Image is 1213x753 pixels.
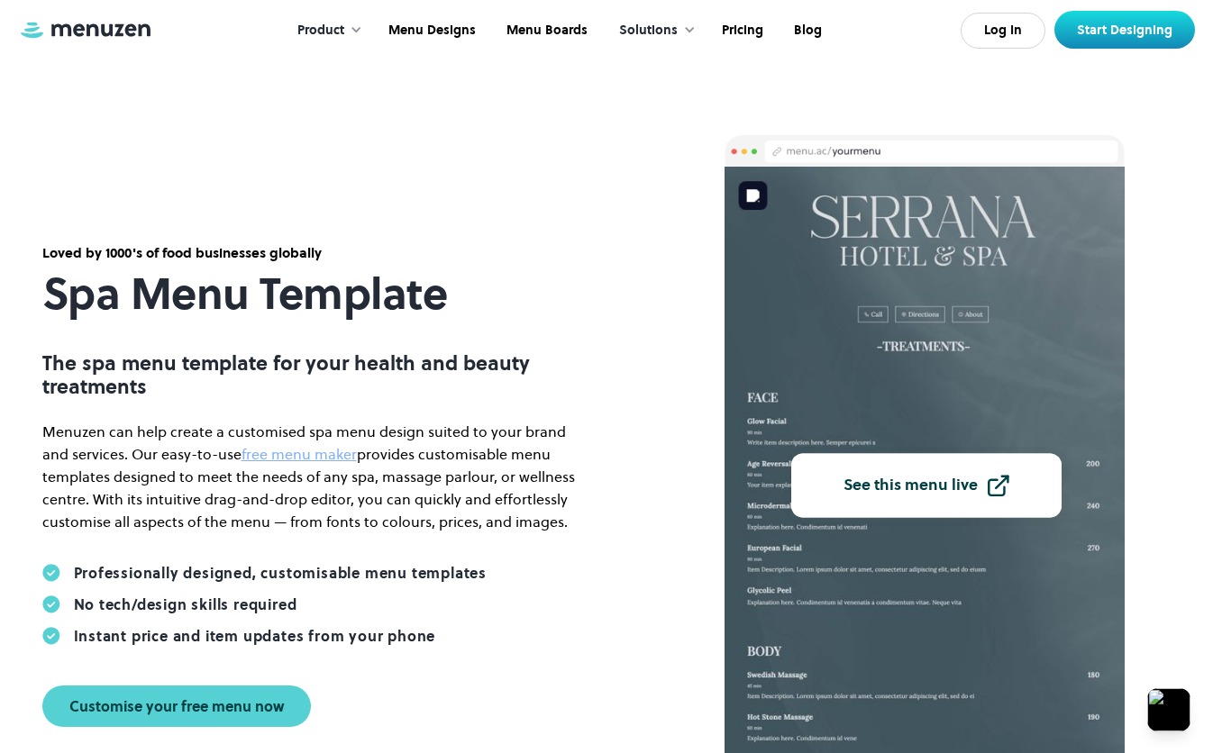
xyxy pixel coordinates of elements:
[705,3,777,59] a: Pricing
[74,564,488,582] div: Professionally designed, customisable menu templates
[69,699,284,713] div: Customise your free menu now
[74,595,297,613] div: No tech/design skills required
[777,3,835,59] a: Blog
[961,13,1045,49] a: Log In
[42,685,311,727] a: Customise your free menu now
[42,243,583,263] div: Loved by 1000's of food businesses globally
[242,444,357,464] a: free menu maker
[489,3,601,59] a: Menu Boards
[297,21,344,41] div: Product
[371,3,489,59] a: Menu Designs
[42,421,583,532] p: Menuzen can help create a customised spa menu design suited to your brand and services. Our easy-...
[42,351,583,399] p: The spa menu template for your health and beauty treatments
[844,477,978,494] div: See this menu live
[42,269,583,319] h1: Spa Menu Template
[279,3,371,59] div: Product
[791,453,1062,517] a: See this menu live
[74,627,436,645] div: Instant price and item updates from your phone
[1054,11,1195,49] a: Start Designing
[619,21,678,41] div: Solutions
[601,3,705,59] div: Solutions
